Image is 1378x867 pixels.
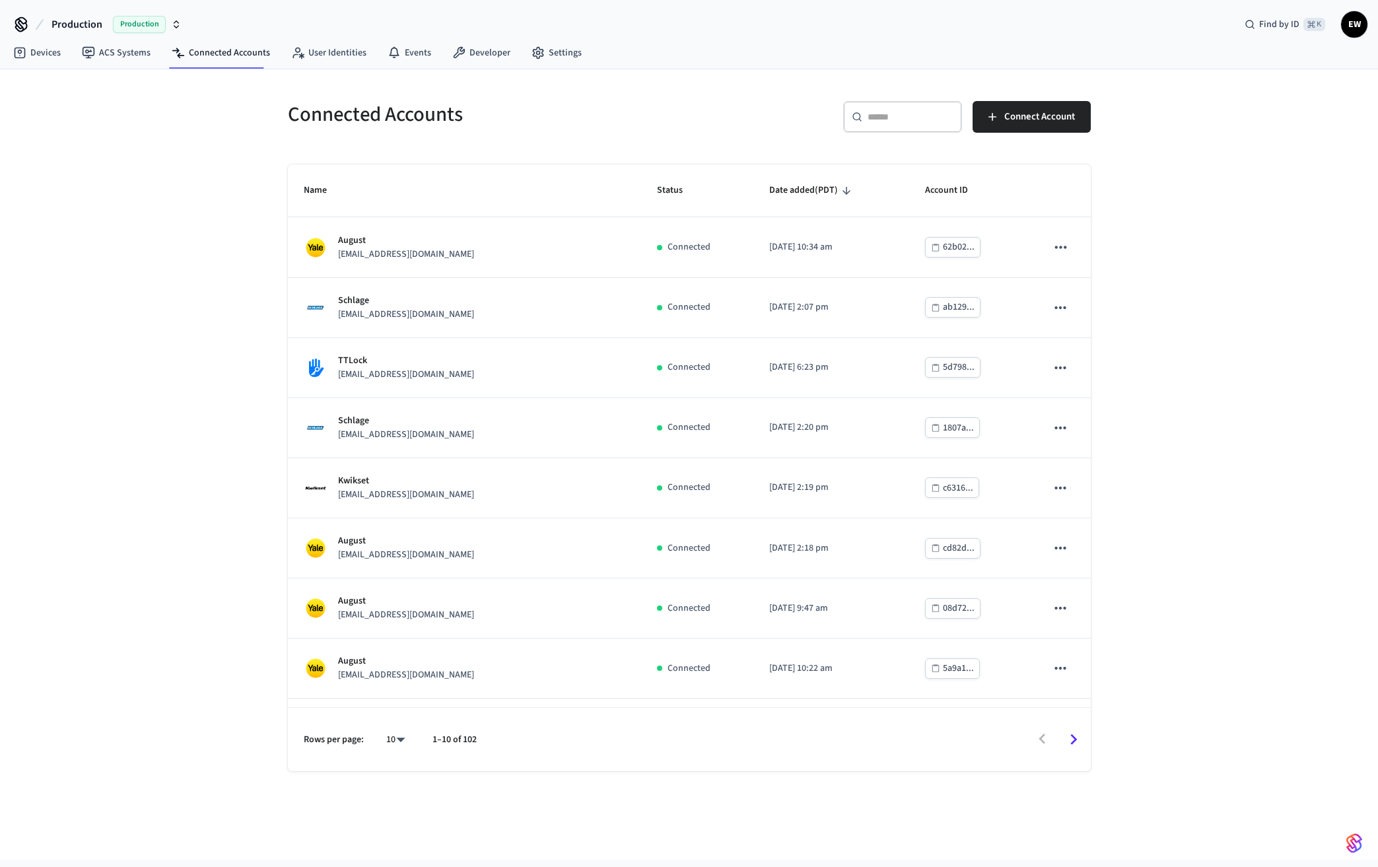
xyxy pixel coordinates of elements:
[668,541,710,555] p: Connected
[943,600,975,617] div: 08d72...
[925,538,981,559] button: cd82d...
[304,476,327,500] img: Kwikset Logo, Square
[161,41,281,65] a: Connected Accounts
[1346,833,1362,854] img: SeamLogoGradient.69752ec5.svg
[925,237,981,258] button: 62b02...
[1341,11,1367,38] button: EW
[338,594,474,608] p: August
[943,359,975,376] div: 5d798...
[338,414,474,428] p: Schlage
[1303,18,1325,31] span: ⌘ K
[338,294,474,308] p: Schlage
[432,733,477,747] p: 1–10 of 102
[380,730,411,749] div: 10
[288,164,1091,819] table: sticky table
[281,41,377,65] a: User Identities
[668,300,710,314] p: Connected
[668,602,710,615] p: Connected
[973,101,1091,133] button: Connect Account
[769,481,893,495] p: [DATE] 2:19 pm
[338,534,474,548] p: August
[338,548,474,562] p: [EMAIL_ADDRESS][DOMAIN_NAME]
[304,296,327,320] img: Schlage Logo, Square
[113,16,166,33] span: Production
[338,668,474,682] p: [EMAIL_ADDRESS][DOMAIN_NAME]
[338,368,474,382] p: [EMAIL_ADDRESS][DOMAIN_NAME]
[925,417,980,438] button: 1807a...
[769,602,893,615] p: [DATE] 9:47 am
[668,361,710,374] p: Connected
[3,41,71,65] a: Devices
[338,654,474,668] p: August
[304,596,327,620] img: Yale Logo, Square
[442,41,521,65] a: Developer
[925,357,981,378] button: 5d798...
[304,536,327,560] img: Yale Logo, Square
[304,180,344,201] span: Name
[338,428,474,442] p: [EMAIL_ADDRESS][DOMAIN_NAME]
[657,180,700,201] span: Status
[304,236,327,260] img: Yale Logo, Square
[521,41,592,65] a: Settings
[925,180,985,201] span: Account ID
[1058,724,1089,755] button: Go to next page
[668,421,710,434] p: Connected
[338,488,474,502] p: [EMAIL_ADDRESS][DOMAIN_NAME]
[943,420,974,436] div: 1807a...
[943,540,975,557] div: cd82d...
[338,354,474,368] p: TTLock
[338,248,474,261] p: [EMAIL_ADDRESS][DOMAIN_NAME]
[52,17,102,32] span: Production
[338,234,474,248] p: August
[71,41,161,65] a: ACS Systems
[668,481,710,495] p: Connected
[304,416,327,440] img: Schlage Logo, Square
[769,180,855,201] span: Date added(PDT)
[943,480,973,497] div: c6316...
[1234,13,1336,36] div: Find by ID⌘ K
[668,240,710,254] p: Connected
[943,299,975,316] div: ab129...
[1259,18,1299,31] span: Find by ID
[943,239,975,256] div: 62b02...
[769,662,893,676] p: [DATE] 10:22 am
[1004,108,1075,125] span: Connect Account
[769,300,893,314] p: [DATE] 2:07 pm
[925,477,979,498] button: c6316...
[338,474,474,488] p: Kwikset
[943,660,974,677] div: 5a9a1...
[925,598,981,619] button: 08d72...
[925,658,980,679] button: 5a9a1...
[769,240,893,254] p: [DATE] 10:34 am
[304,356,327,380] img: TTLock Logo, Square
[925,297,981,318] button: ab129...
[1342,13,1366,36] span: EW
[769,421,893,434] p: [DATE] 2:20 pm
[338,308,474,322] p: [EMAIL_ADDRESS][DOMAIN_NAME]
[769,541,893,555] p: [DATE] 2:18 pm
[288,101,681,128] h5: Connected Accounts
[304,656,327,680] img: Yale Logo, Square
[304,733,364,747] p: Rows per page:
[769,361,893,374] p: [DATE] 6:23 pm
[338,608,474,622] p: [EMAIL_ADDRESS][DOMAIN_NAME]
[377,41,442,65] a: Events
[668,662,710,676] p: Connected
